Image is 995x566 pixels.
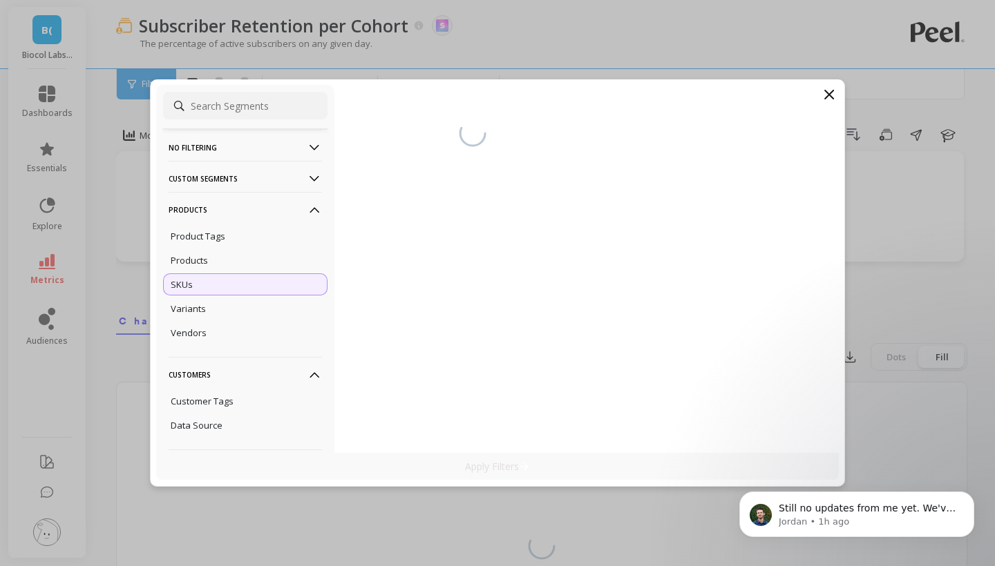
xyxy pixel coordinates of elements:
p: Product Tags [171,230,225,242]
p: Products [171,254,208,266]
p: Custom Segments [169,161,322,196]
p: Vendors [171,326,207,339]
p: No filtering [169,130,322,165]
p: Products [169,192,322,227]
p: Locations [169,449,322,485]
iframe: Intercom notifications message [719,462,995,559]
input: Search Segments [163,92,328,119]
p: SKUs [171,278,193,291]
p: Variants [171,302,206,315]
p: Data Source [171,419,222,431]
p: Apply Filters [465,460,531,473]
p: Customers [169,357,322,392]
p: Customer Tags [171,395,234,407]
